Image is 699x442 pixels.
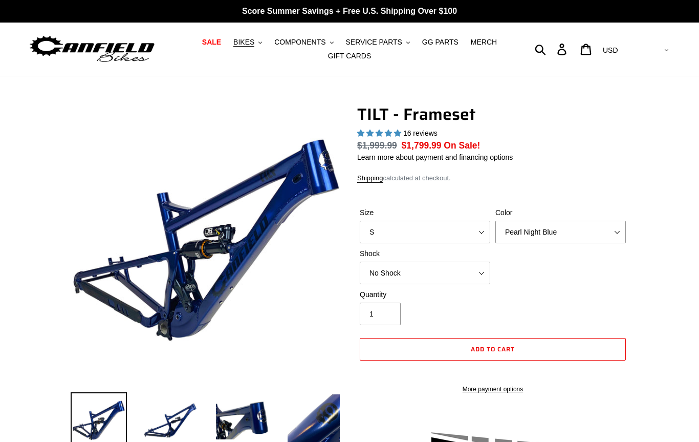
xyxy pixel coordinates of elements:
[471,38,497,47] span: MERCH
[357,129,403,137] span: 5.00 stars
[328,52,372,60] span: GIFT CARDS
[274,38,325,47] span: COMPONENTS
[228,35,267,49] button: BIKES
[323,49,377,63] a: GIFT CARDS
[417,35,464,49] a: GG PARTS
[357,140,397,151] s: $1,999.99
[357,153,513,161] a: Learn more about payment and financing options
[360,385,626,394] a: More payment options
[202,38,221,47] span: SALE
[345,38,402,47] span: SERVICE PARTS
[197,35,226,49] a: SALE
[269,35,338,49] button: COMPONENTS
[422,38,458,47] span: GG PARTS
[471,344,515,354] span: Add to cart
[360,338,626,361] button: Add to cart
[360,207,490,218] label: Size
[233,38,254,47] span: BIKES
[73,107,340,374] img: TILT - Frameset
[28,33,156,66] img: Canfield Bikes
[357,174,383,183] a: Shipping
[403,129,438,137] span: 16 reviews
[444,139,480,152] span: On Sale!
[402,140,442,151] span: $1,799.99
[495,207,626,218] label: Color
[357,104,628,124] h1: TILT - Frameset
[466,35,502,49] a: MERCH
[360,248,490,259] label: Shock
[340,35,414,49] button: SERVICE PARTS
[360,289,490,300] label: Quantity
[357,173,628,183] div: calculated at checkout.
